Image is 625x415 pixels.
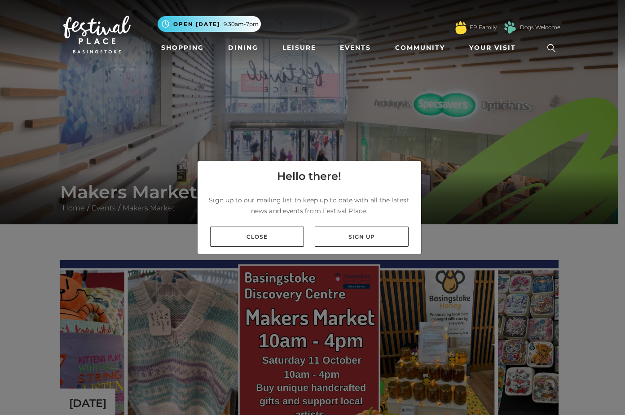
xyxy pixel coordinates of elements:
a: Community [392,39,449,56]
a: Dining [224,39,262,56]
a: Events [336,39,374,56]
img: Festival Place Logo [63,16,131,53]
span: 9.30am-7pm [224,20,259,28]
span: Open [DATE] [173,20,220,28]
a: Your Visit [466,39,524,56]
a: Leisure [279,39,320,56]
a: Dogs Welcome! [520,23,562,31]
button: Open [DATE] 9.30am-7pm [158,16,261,32]
a: Sign up [315,227,409,247]
a: Shopping [158,39,207,56]
a: Close [210,227,304,247]
span: Your Visit [469,43,516,52]
h4: Hello there! [277,168,341,184]
p: Sign up to our mailing list to keep up to date with all the latest news and events from Festival ... [205,195,414,216]
a: FP Family [470,23,497,31]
